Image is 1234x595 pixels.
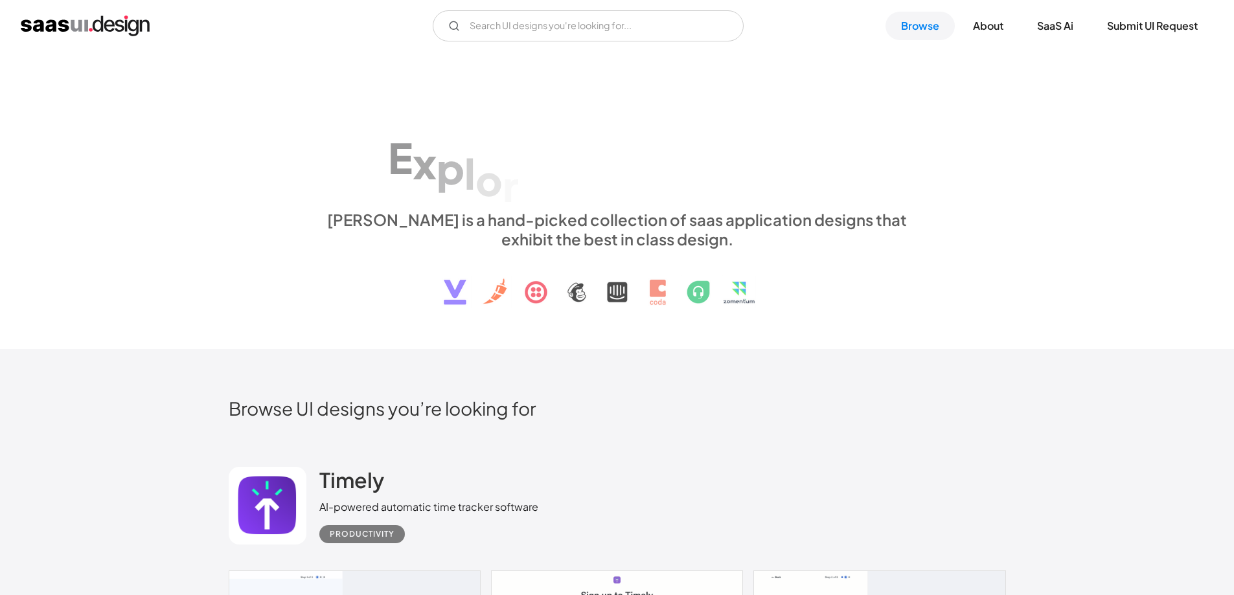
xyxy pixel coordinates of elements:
[229,397,1006,420] h2: Browse UI designs you’re looking for
[1091,12,1213,40] a: Submit UI Request
[319,210,915,249] div: [PERSON_NAME] is a hand-picked collection of saas application designs that exhibit the best in cl...
[437,142,464,192] div: p
[319,467,384,493] h2: Timely
[413,137,437,187] div: x
[21,16,150,36] a: home
[886,12,955,40] a: Browse
[1022,12,1089,40] a: SaaS Ai
[475,154,503,204] div: o
[433,10,744,41] form: Email Form
[330,526,394,542] div: Productivity
[319,467,384,499] a: Timely
[388,133,413,183] div: E
[957,12,1019,40] a: About
[433,10,744,41] input: Search UI designs you're looking for...
[319,98,915,197] h1: Explore SaaS UI design patterns & interactions.
[464,148,475,198] div: l
[503,161,519,210] div: r
[421,249,814,316] img: text, icon, saas logo
[319,499,538,515] div: AI-powered automatic time tracker software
